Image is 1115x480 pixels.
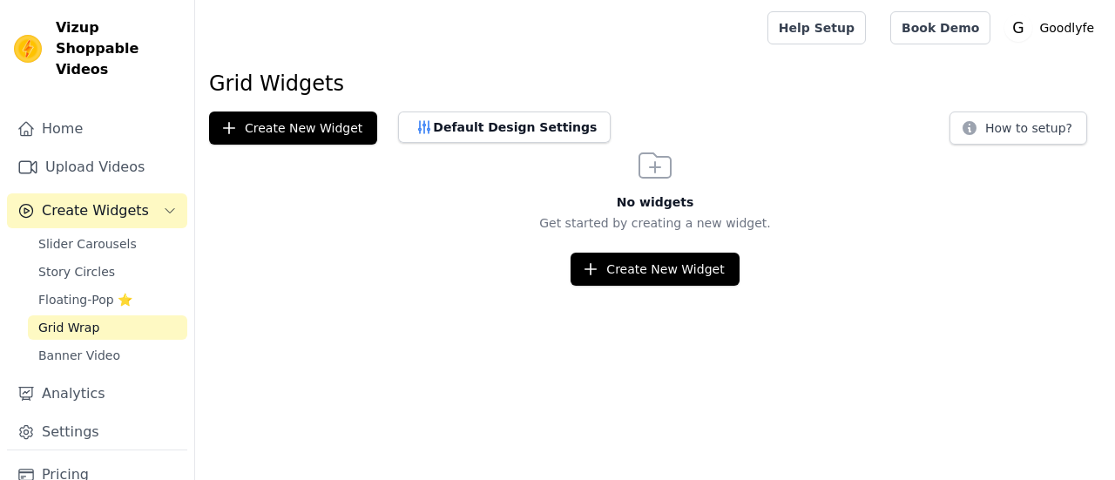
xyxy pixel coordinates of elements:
[949,112,1087,145] button: How to setup?
[209,70,1101,98] h1: Grid Widgets
[28,232,187,256] a: Slider Carousels
[7,376,187,411] a: Analytics
[949,124,1087,140] a: How to setup?
[28,343,187,368] a: Banner Video
[571,253,739,286] button: Create New Widget
[195,193,1115,211] h3: No widgets
[7,193,187,228] button: Create Widgets
[209,112,377,145] button: Create New Widget
[1004,12,1101,44] button: G Goodlyfe
[195,214,1115,232] p: Get started by creating a new widget.
[38,347,120,364] span: Banner Video
[398,112,611,143] button: Default Design Settings
[28,260,187,284] a: Story Circles
[42,200,149,221] span: Create Widgets
[7,415,187,450] a: Settings
[890,11,990,44] a: Book Demo
[28,287,187,312] a: Floating-Pop ⭐
[38,263,115,281] span: Story Circles
[14,35,42,63] img: Vizup
[7,112,187,146] a: Home
[1032,12,1101,44] p: Goodlyfe
[56,17,180,80] span: Vizup Shoppable Videos
[38,291,132,308] span: Floating-Pop ⭐
[7,150,187,185] a: Upload Videos
[38,319,99,336] span: Grid Wrap
[1013,19,1024,37] text: G
[28,315,187,340] a: Grid Wrap
[38,235,137,253] span: Slider Carousels
[767,11,866,44] a: Help Setup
